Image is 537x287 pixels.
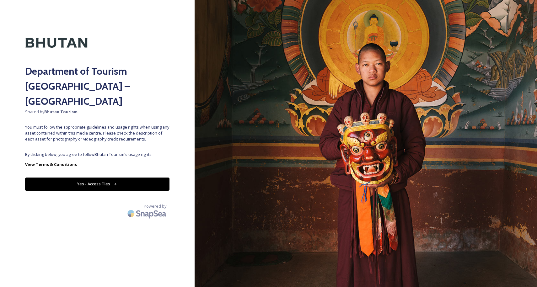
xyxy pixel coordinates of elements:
[126,206,169,221] img: SnapSea Logo
[25,162,77,167] strong: View Terms & Conditions
[25,25,88,61] img: Kingdom-of-Bhutan-Logo.png
[25,178,169,190] button: Yes - Access Files
[25,64,169,109] h2: Department of Tourism [GEOGRAPHIC_DATA] – [GEOGRAPHIC_DATA]
[144,203,166,209] span: Powered by
[25,124,169,142] span: You must follow the appropriate guidelines and usage rights when using any asset contained within...
[25,161,169,168] a: View Terms & Conditions
[25,109,169,115] span: Shared by
[44,109,78,114] strong: Bhutan Tourism
[25,151,169,157] span: By clicking below, you agree to follow Bhutan Tourism 's usage rights.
